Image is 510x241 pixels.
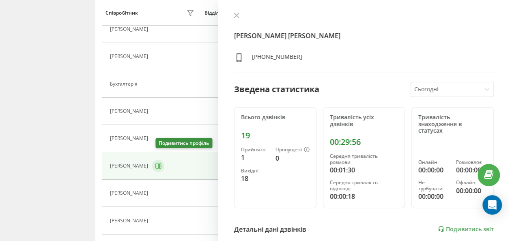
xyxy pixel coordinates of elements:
div: [PERSON_NAME] [110,218,150,224]
div: Вихідні [241,168,269,174]
div: Середня тривалість розмови [330,153,398,165]
a: Подивитись звіт [438,226,494,232]
div: [PERSON_NAME] [110,108,150,114]
div: 1 [241,153,269,162]
div: Прийнято [241,147,269,153]
div: Подивитись профіль [155,138,212,148]
div: 00:00:00 [456,186,487,196]
div: Середня тривалість відповіді [330,180,398,192]
div: Співробітник [105,10,138,16]
div: 19 [241,131,310,140]
div: 00:00:00 [418,165,449,175]
div: Детальні дані дзвінків [234,224,306,234]
div: 00:00:00 [418,192,449,201]
div: Не турбувати [418,180,449,192]
div: 0 [275,153,310,163]
div: Розмовляє [456,159,487,165]
div: Всього дзвінків [241,114,310,121]
div: Онлайн [418,159,449,165]
div: Відділ [204,10,219,16]
div: [PERSON_NAME] [110,190,150,196]
div: Тривалість знаходження в статусах [418,114,487,134]
h4: [PERSON_NAME] [PERSON_NAME] [234,31,494,41]
div: Open Intercom Messenger [482,195,502,215]
div: 00:29:56 [330,137,398,147]
div: Пропущені [275,147,310,153]
div: [PERSON_NAME] [110,54,150,59]
div: Тривалість усіх дзвінків [330,114,398,128]
div: Офлайн [456,180,487,185]
div: Зведена статистика [234,83,319,95]
div: Бухгалтерія [110,81,140,87]
div: 00:00:18 [330,192,398,201]
div: 18 [241,174,269,183]
div: [PERSON_NAME] [110,26,150,32]
div: 00:01:30 [330,165,398,175]
div: 00:00:00 [456,165,487,175]
div: [PERSON_NAME] [110,163,150,169]
div: [PERSON_NAME] [110,136,150,141]
div: [PHONE_NUMBER] [252,53,302,65]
